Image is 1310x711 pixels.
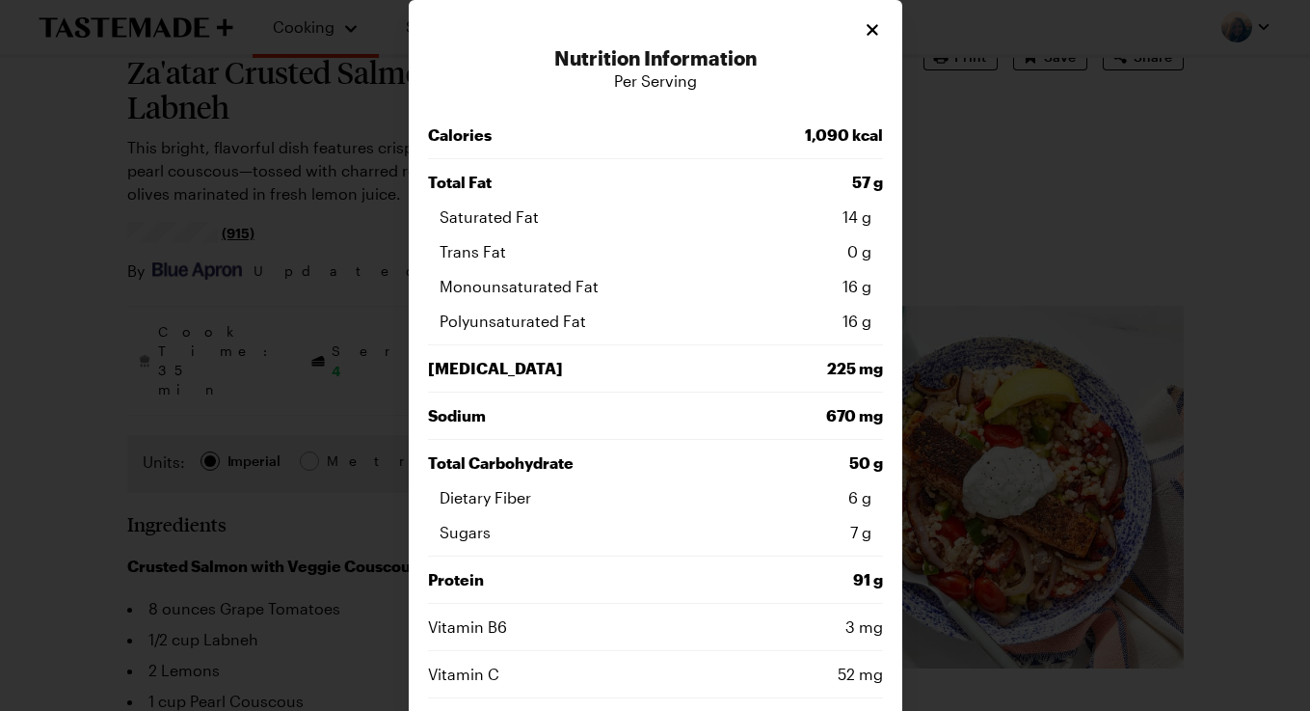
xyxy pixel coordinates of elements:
[655,451,883,475] span: 50 g
[428,451,655,475] span: Total Carbohydrate
[655,615,883,639] span: 3 mg
[655,357,883,380] span: 225 mg
[428,663,655,686] span: Vitamin C
[428,615,655,639] span: Vitamin B6
[655,404,883,427] span: 670 mg
[440,521,655,544] span: Sugars
[655,663,883,686] span: 52 mg
[655,568,883,591] span: 91 g
[428,404,655,427] span: Sodium
[428,357,655,380] span: [MEDICAL_DATA]
[655,171,883,194] span: 57 g
[655,275,871,298] span: 16 g
[428,69,883,93] p: Per Serving
[655,486,871,509] span: 6 g
[440,240,655,263] span: Trans Fat
[428,123,655,147] span: Calories
[428,46,883,69] h3: Nutrition Information
[655,521,871,544] span: 7 g
[655,310,871,333] span: 16 g
[440,310,655,333] span: Polyunsaturated Fat
[440,205,655,229] span: Saturated Fat
[655,123,883,147] span: 1,090 kcal
[428,568,655,591] span: Protein
[862,19,883,41] button: Close
[440,275,655,298] span: Monounsaturated Fat
[655,205,871,229] span: 14 g
[440,486,655,509] span: Dietary Fiber
[655,240,871,263] span: 0 g
[428,171,655,194] span: Total Fat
